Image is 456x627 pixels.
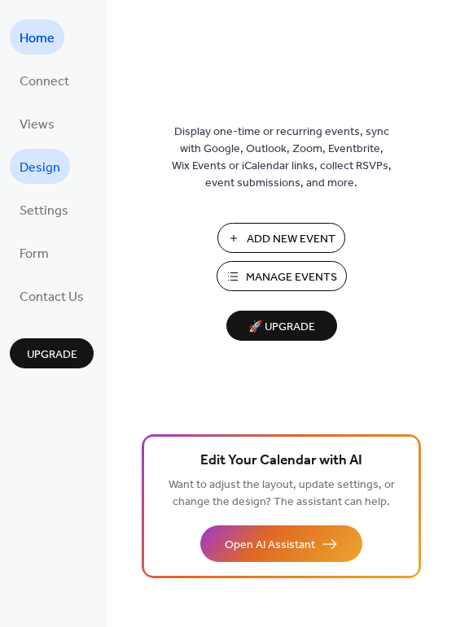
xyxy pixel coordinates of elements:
a: Home [10,20,64,54]
span: 🚀 Upgrade [236,316,327,338]
span: Edit Your Calendar with AI [200,450,362,472]
button: Manage Events [217,261,347,291]
span: Views [20,112,55,137]
span: Want to adjust the layout, update settings, or change the design? The assistant can help. [169,474,395,513]
span: Form [20,242,49,267]
a: Form [10,235,59,270]
button: Upgrade [10,338,94,368]
span: Upgrade [27,346,77,364]
button: 🚀 Upgrade [226,311,337,341]
a: Connect [10,63,79,98]
button: Open AI Assistant [200,525,362,562]
span: Manage Events [246,269,337,286]
span: Open AI Assistant [225,537,315,554]
span: Connect [20,69,69,94]
button: Add New Event [217,223,345,253]
span: Design [20,155,60,181]
span: Display one-time or recurring events, sync with Google, Outlook, Zoom, Eventbrite, Wix Events or ... [172,124,392,192]
span: Add New Event [247,231,335,248]
a: Views [10,106,64,141]
a: Contact Us [10,278,94,313]
span: Settings [20,198,68,224]
a: Settings [10,192,78,227]
span: Home [20,26,55,51]
span: Contact Us [20,285,84,310]
a: Design [10,149,70,184]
